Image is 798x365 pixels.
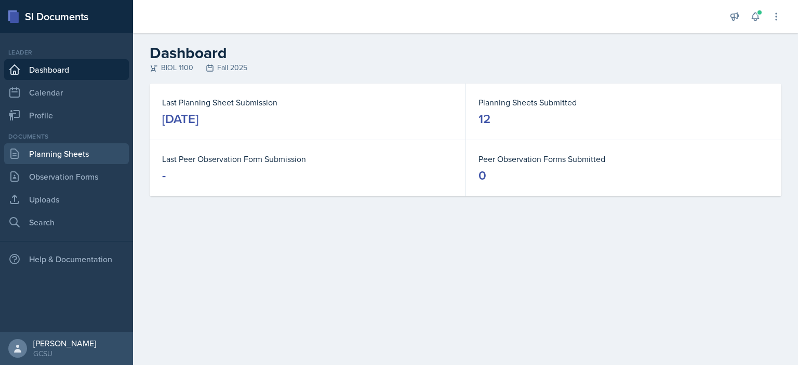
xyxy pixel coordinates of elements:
a: Search [4,212,129,233]
a: Profile [4,105,129,126]
dt: Planning Sheets Submitted [478,96,769,109]
div: [PERSON_NAME] [33,338,96,348]
div: BIOL 1100 Fall 2025 [150,62,781,73]
div: [DATE] [162,111,198,127]
div: Help & Documentation [4,249,129,269]
div: GCSU [33,348,96,359]
div: 12 [478,111,490,127]
dt: Last Peer Observation Form Submission [162,153,453,165]
div: Documents [4,132,129,141]
dt: Peer Observation Forms Submitted [478,153,769,165]
a: Calendar [4,82,129,103]
dt: Last Planning Sheet Submission [162,96,453,109]
div: - [162,167,166,184]
h2: Dashboard [150,44,781,62]
a: Uploads [4,189,129,210]
a: Planning Sheets [4,143,129,164]
div: 0 [478,167,486,184]
div: Leader [4,48,129,57]
a: Observation Forms [4,166,129,187]
a: Dashboard [4,59,129,80]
